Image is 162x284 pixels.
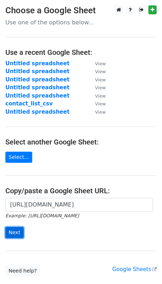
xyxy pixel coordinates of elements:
[95,69,106,74] small: View
[126,250,162,284] iframe: Chat Widget
[5,84,70,91] a: Untitled spreadsheet
[5,93,70,99] a: Untitled spreadsheet
[5,48,157,57] h4: Use a recent Google Sheet:
[5,213,79,218] small: Example: [URL][DOMAIN_NAME]
[5,5,157,16] h3: Choose a Google Sheet
[95,85,106,90] small: View
[95,61,106,66] small: View
[5,100,53,107] a: contact_list_csv
[5,152,32,163] a: Select...
[5,60,70,67] a: Untitled spreadsheet
[5,76,70,83] a: Untitled spreadsheet
[5,227,24,238] input: Next
[95,109,106,115] small: View
[88,76,106,83] a: View
[5,265,40,276] a: Need help?
[5,19,157,26] p: Use one of the options below...
[5,198,153,212] input: Paste your Google Sheet URL here
[95,93,106,99] small: View
[95,77,106,82] small: View
[88,109,106,115] a: View
[5,138,157,146] h4: Select another Google Sheet:
[88,84,106,91] a: View
[112,266,157,273] a: Google Sheets
[88,100,106,107] a: View
[5,186,157,195] h4: Copy/paste a Google Sheet URL:
[88,60,106,67] a: View
[5,68,70,75] a: Untitled spreadsheet
[5,109,70,115] a: Untitled spreadsheet
[88,68,106,75] a: View
[95,101,106,106] small: View
[88,93,106,99] a: View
